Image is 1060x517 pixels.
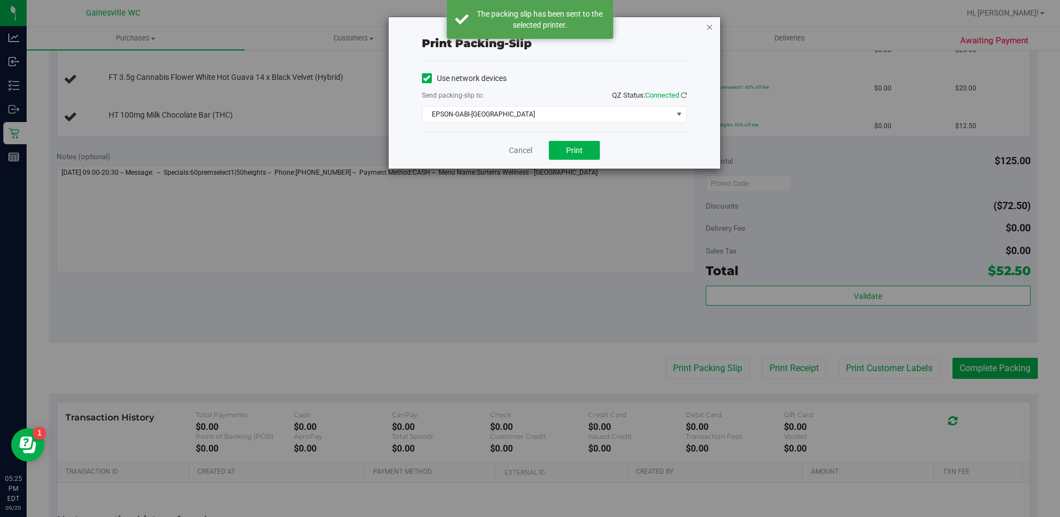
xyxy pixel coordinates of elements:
[33,427,46,440] iframe: Resource center unread badge
[645,91,679,99] span: Connected
[422,73,507,84] label: Use network devices
[422,37,532,50] span: Print packing-slip
[549,141,600,160] button: Print
[566,146,583,155] span: Print
[612,91,687,99] span: QZ Status:
[11,428,44,462] iframe: Resource center
[509,145,532,156] a: Cancel
[422,90,484,100] label: Send packing-slip to:
[475,8,605,31] div: The packing slip has been sent to the selected printer.
[672,107,686,122] span: select
[422,107,672,122] span: EPSON-GABI-[GEOGRAPHIC_DATA]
